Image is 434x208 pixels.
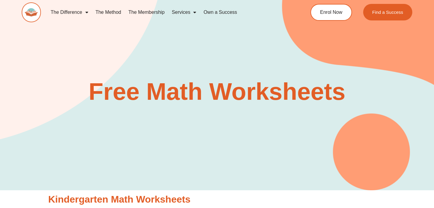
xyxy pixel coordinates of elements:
a: The Method [92,5,125,19]
h2: Kindergarten Math Worksheets [48,193,386,206]
a: The Difference [47,5,92,19]
a: Enrol Now [310,4,352,21]
h2: Free Math Worksheets [45,80,389,104]
a: The Membership [125,5,168,19]
a: Own a Success [200,5,241,19]
nav: Menu [47,5,288,19]
a: Services [168,5,200,19]
span: Find a Success [372,10,403,14]
span: Enrol Now [320,10,342,15]
a: Find a Success [363,4,412,20]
